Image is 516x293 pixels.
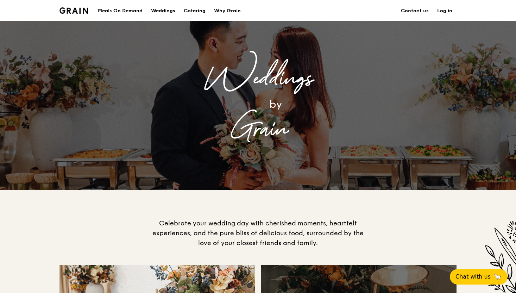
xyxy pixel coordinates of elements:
[147,0,180,21] a: Weddings
[450,269,508,285] button: Chat with us🦙
[149,218,367,248] div: Celebrate your wedding day with cherished moments, heartfelt experiences, and the pure bliss of d...
[214,0,241,21] div: Why Grain
[493,273,502,281] span: 🦙
[98,0,143,21] div: Meals On Demand
[151,0,175,21] div: Weddings
[117,63,399,95] div: Weddings
[433,0,457,21] a: Log in
[152,95,399,114] div: by
[397,0,433,21] a: Contact us
[455,273,491,281] span: Chat with us
[184,0,206,21] div: Catering
[180,0,210,21] a: Catering
[117,114,399,145] div: Grain
[59,7,88,14] img: Grain
[210,0,245,21] a: Why Grain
